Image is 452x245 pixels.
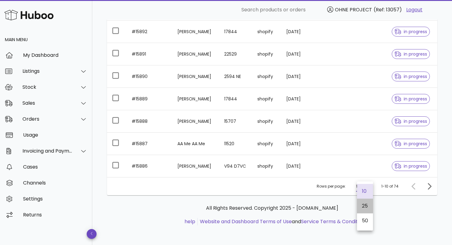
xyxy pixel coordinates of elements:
[23,180,87,186] div: Channels
[219,65,252,88] td: 2594 NE
[127,21,172,43] td: #15892
[281,43,322,65] td: [DATE]
[22,68,73,74] div: Listings
[395,142,427,146] span: in progress
[281,88,322,110] td: [DATE]
[127,155,172,177] td: #15886
[362,188,368,194] div: 10
[356,184,360,189] div: 10
[4,8,54,21] img: Huboo Logo
[23,196,87,202] div: Settings
[281,155,322,177] td: [DATE]
[127,110,172,133] td: #15888
[172,88,219,110] td: [PERSON_NAME]
[252,88,281,110] td: shopify
[362,218,368,224] div: 50
[301,218,367,225] a: Service Terms & Conditions
[374,6,402,13] span: (Ref: 13057)
[395,74,427,79] span: in progress
[127,65,172,88] td: #15890
[219,88,252,110] td: 17844
[219,110,252,133] td: 15707
[127,133,172,155] td: #15887
[23,132,87,138] div: Usage
[395,52,427,56] span: in progress
[22,84,73,90] div: Stock
[22,148,73,154] div: Invoicing and Payments
[172,155,219,177] td: [PERSON_NAME]
[200,218,292,225] a: Website and Dashboard Terms of Use
[219,21,252,43] td: 17844
[219,43,252,65] td: 22529
[219,133,252,155] td: 11520
[356,181,370,191] div: 10Rows per page:
[424,181,435,192] button: Next page
[252,65,281,88] td: shopify
[335,6,372,13] span: OHNE PROJECT
[252,133,281,155] td: shopify
[172,65,219,88] td: [PERSON_NAME]
[395,119,427,123] span: in progress
[219,155,252,177] td: V94 D7VC
[252,43,281,65] td: shopify
[172,21,219,43] td: [PERSON_NAME]
[252,155,281,177] td: shopify
[22,100,73,106] div: Sales
[281,133,322,155] td: [DATE]
[252,110,281,133] td: shopify
[395,97,427,101] span: in progress
[23,52,87,58] div: My Dashboard
[127,43,172,65] td: #15891
[23,164,87,170] div: Cases
[172,43,219,65] td: [PERSON_NAME]
[395,29,427,34] span: in progress
[281,21,322,43] td: [DATE]
[252,21,281,43] td: shopify
[22,116,73,122] div: Orders
[184,218,195,225] a: help
[172,110,219,133] td: [PERSON_NAME]
[172,133,219,155] td: AA Me AA Me
[395,164,427,168] span: in progress
[23,212,87,218] div: Returns
[281,110,322,133] td: [DATE]
[112,204,432,212] p: All Rights Reserved. Copyright 2025 - [DOMAIN_NAME]
[381,184,398,189] div: 1-10 of 74
[127,88,172,110] td: #15889
[198,218,367,225] li: and
[281,65,322,88] td: [DATE]
[317,177,370,195] div: Rows per page:
[406,6,422,14] a: Logout
[362,203,368,209] div: 25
